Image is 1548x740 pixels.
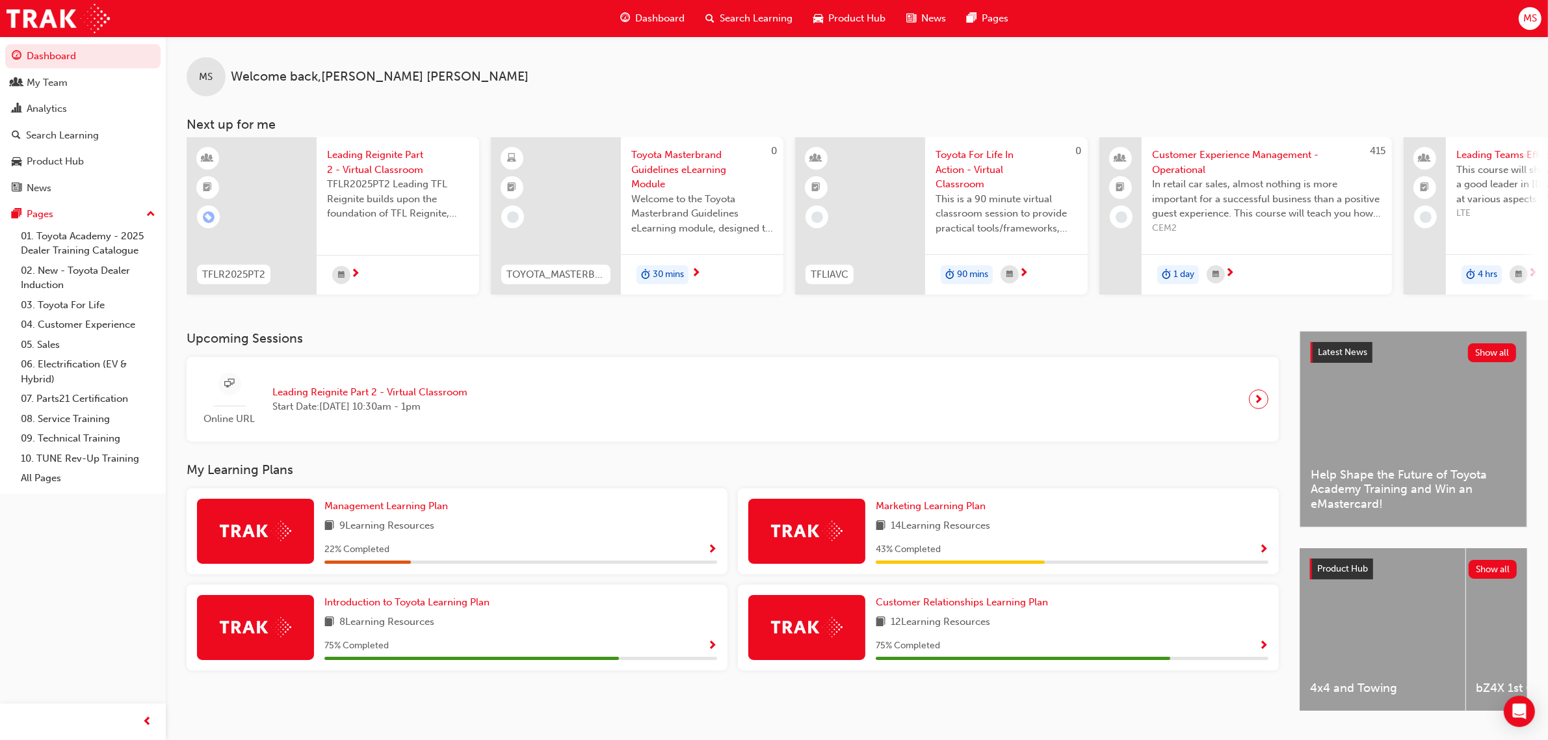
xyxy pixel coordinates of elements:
span: Online URL [197,412,262,427]
span: Dashboard [635,11,685,26]
a: 03. Toyota For Life [16,295,161,315]
span: search-icon [12,130,21,142]
span: This is a 90 minute virtual classroom session to provide practical tools/frameworks, behaviours a... [936,192,1077,236]
span: learningRecordVerb_ENROLL-icon [203,211,215,223]
span: Welcome back , [PERSON_NAME] [PERSON_NAME] [231,70,529,85]
button: Show Progress [707,542,717,558]
span: TFLR2025PT2 [202,267,265,282]
span: learningResourceType_ELEARNING-icon [508,150,517,167]
img: Trak [771,617,843,637]
span: Product Hub [828,11,886,26]
span: car-icon [813,10,823,27]
div: Search Learning [26,128,99,143]
a: 08. Service Training [16,409,161,429]
span: learningRecordVerb_NONE-icon [811,211,823,223]
span: prev-icon [143,714,153,730]
span: 0 [771,145,777,157]
span: Toyota Masterbrand Guidelines eLearning Module [631,148,773,192]
span: news-icon [12,183,21,194]
span: people-icon [1116,150,1125,167]
span: book-icon [324,614,334,631]
a: Management Learning Plan [324,499,453,514]
span: chart-icon [12,103,21,115]
span: Latest News [1318,347,1367,358]
img: Trak [771,521,843,541]
span: people-icon [1421,150,1430,167]
span: Start Date: [DATE] 10:30am - 1pm [272,399,467,414]
span: Show Progress [707,544,717,556]
span: calendar-icon [1213,267,1219,283]
span: next-icon [1225,268,1235,280]
span: MS [200,70,213,85]
a: 10. TUNE Rev-Up Training [16,449,161,469]
img: Trak [220,617,291,637]
span: next-icon [1254,390,1264,408]
button: Pages [5,202,161,226]
div: News [27,181,51,196]
button: Show all [1468,343,1517,362]
a: TFLR2025PT2Leading Reignite Part 2 - Virtual ClassroomTFLR2025PT2 Leading TFL Reignite builds upo... [187,137,479,295]
span: learningRecordVerb_NONE-icon [1116,211,1127,223]
a: 0TOYOTA_MASTERBRAND_ELToyota Masterbrand Guidelines eLearning ModuleWelcome to the Toyota Masterb... [491,137,783,295]
span: people-icon [12,77,21,89]
button: DashboardMy TeamAnalyticsSearch LearningProduct HubNews [5,42,161,202]
span: 43 % Completed [876,542,941,557]
a: Introduction to Toyota Learning Plan [324,595,495,610]
span: 4 hrs [1478,267,1497,282]
span: duration-icon [1466,267,1475,284]
span: Customer Experience Management - Operational [1152,148,1382,177]
a: 0TFLIAVCToyota For Life In Action - Virtual ClassroomThis is a 90 minute virtual classroom sessio... [795,137,1088,295]
a: 02. New - Toyota Dealer Induction [16,261,161,295]
span: calendar-icon [1006,267,1013,283]
a: car-iconProduct Hub [803,5,896,32]
span: Show Progress [1259,544,1268,556]
span: learningResourceType_INSTRUCTOR_LED-icon [812,150,821,167]
a: All Pages [16,468,161,488]
span: TFLIAVC [811,267,848,282]
span: book-icon [324,518,334,535]
span: Welcome to the Toyota Masterbrand Guidelines eLearning module, designed to enhance your knowledge... [631,192,773,236]
span: car-icon [12,156,21,168]
a: 4x4 and Towing [1300,548,1465,711]
button: Show Progress [1259,638,1268,654]
a: Latest NewsShow all [1311,342,1516,363]
span: Management Learning Plan [324,500,448,512]
span: pages-icon [967,10,977,27]
a: 05. Sales [16,335,161,355]
span: 22 % Completed [324,542,389,557]
div: Product Hub [27,154,84,169]
span: next-icon [1019,268,1029,280]
span: 1 day [1174,267,1194,282]
span: learningResourceType_INSTRUCTOR_LED-icon [203,150,213,167]
a: Product Hub [5,150,161,174]
span: duration-icon [1162,267,1171,284]
span: 12 Learning Resources [891,614,990,631]
span: Show Progress [707,641,717,652]
span: learningRecordVerb_NONE-icon [507,211,519,223]
span: Show Progress [1259,641,1268,652]
span: book-icon [876,614,886,631]
span: booktick-icon [1421,179,1430,196]
a: Analytics [5,97,161,121]
span: next-icon [350,269,360,280]
span: TFLR2025PT2 Leading TFL Reignite builds upon the foundation of TFL Reignite, reaffirming our comm... [327,177,469,221]
img: Trak [7,4,110,33]
span: booktick-icon [508,179,517,196]
button: Show Progress [707,638,717,654]
a: pages-iconPages [956,5,1019,32]
span: 4x4 and Towing [1310,681,1455,696]
h3: Next up for me [166,117,1548,132]
a: Search Learning [5,124,161,148]
span: 30 mins [653,267,684,282]
span: search-icon [705,10,715,27]
span: guage-icon [12,51,21,62]
a: News [5,176,161,200]
span: Toyota For Life In Action - Virtual Classroom [936,148,1077,192]
span: Marketing Learning Plan [876,500,986,512]
span: Leading Reignite Part 2 - Virtual Classroom [327,148,469,177]
span: news-icon [906,10,916,27]
span: duration-icon [641,267,650,284]
span: next-icon [691,268,701,280]
span: learningRecordVerb_NONE-icon [1420,211,1432,223]
a: 06. Electrification (EV & Hybrid) [16,354,161,389]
